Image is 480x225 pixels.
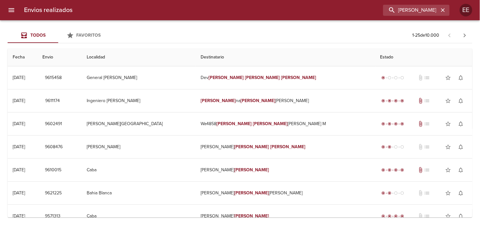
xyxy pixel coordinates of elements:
em: [PERSON_NAME] [245,75,280,80]
td: na [PERSON_NAME] [196,89,375,112]
td: [PERSON_NAME] [196,136,375,158]
td: Ingeniero [PERSON_NAME] [82,89,196,112]
span: radio_button_checked [382,214,385,218]
span: notifications_none [458,121,464,127]
span: star_border [445,190,452,196]
span: radio_button_unchecked [394,76,398,80]
em: [PERSON_NAME] [281,75,316,80]
em: [PERSON_NAME] [209,75,244,80]
span: notifications_none [458,75,464,81]
span: radio_button_checked [401,122,404,126]
div: Entregado [380,167,406,173]
span: radio_button_unchecked [401,76,404,80]
th: Destinatario [196,48,375,66]
button: 9608476 [42,141,65,153]
span: No tiene pedido asociado [424,213,430,219]
button: Activar notificaciones [455,187,467,199]
span: star_border [445,98,452,104]
span: radio_button_checked [394,214,398,218]
span: radio_button_checked [388,99,392,103]
em: [PERSON_NAME] [234,144,269,149]
span: No tiene documentos adjuntos [417,75,424,81]
div: [DATE] [13,98,25,103]
em: [PERSON_NAME] [201,98,236,103]
span: radio_button_checked [382,122,385,126]
em: [PERSON_NAME] [234,190,269,196]
span: radio_button_checked [382,191,385,195]
span: radio_button_checked [401,99,404,103]
span: radio_button_checked [394,168,398,172]
button: 9611174 [42,95,63,107]
span: 9602491 [45,120,62,128]
span: Todos [30,33,46,38]
span: radio_button_checked [401,214,404,218]
td: [PERSON_NAME] [82,136,196,158]
button: 9571313 [42,210,63,222]
span: radio_button_checked [401,168,404,172]
button: Agregar a favoritos [442,210,455,222]
button: Agregar a favoritos [442,164,455,176]
em: [PERSON_NAME] [271,144,306,149]
span: 9621225 [45,189,62,197]
span: radio_button_unchecked [394,145,398,149]
span: radio_button_checked [394,99,398,103]
span: No tiene pedido asociado [424,167,430,173]
button: 9621225 [42,187,64,199]
span: Favoritos [77,33,101,38]
span: No tiene pedido asociado [424,75,430,81]
button: Activar notificaciones [455,141,467,153]
div: [DATE] [13,144,25,149]
span: Pagina siguiente [457,28,472,43]
span: star_border [445,167,452,173]
td: Dev [196,66,375,89]
div: [DATE] [13,75,25,80]
div: Generado [380,75,406,81]
div: Entregado [380,213,406,219]
td: General [PERSON_NAME] [82,66,196,89]
div: [DATE] [13,213,25,219]
span: radio_button_checked [388,122,392,126]
em: [PERSON_NAME] [253,121,288,126]
span: No tiene pedido asociado [424,98,430,104]
th: Envio [37,48,82,66]
span: notifications_none [458,144,464,150]
span: Pagina anterior [442,32,457,38]
td: [PERSON_NAME] [196,159,375,181]
span: Tiene documentos adjuntos [417,121,424,127]
input: buscar [383,5,439,16]
span: radio_button_checked [382,145,385,149]
span: radio_button_unchecked [394,191,398,195]
button: 9615458 [42,72,64,84]
th: Estado [375,48,472,66]
div: Entregado [380,98,406,104]
button: Agregar a favoritos [442,118,455,130]
h6: Envios realizados [24,5,72,15]
th: Fecha [8,48,37,66]
button: Agregar a favoritos [442,71,455,84]
span: radio_button_unchecked [401,191,404,195]
span: 9615458 [45,74,62,82]
div: Entregado [380,121,406,127]
button: menu [4,3,19,18]
td: Bahia Blanca [82,182,196,204]
button: Activar notificaciones [455,210,467,222]
button: Agregar a favoritos [442,187,455,199]
td: [PERSON_NAME] [PERSON_NAME] [196,182,375,204]
button: 9602491 [42,118,65,130]
span: notifications_none [458,213,464,219]
span: 9611174 [45,97,60,105]
div: [DATE] [13,121,25,126]
em: [PERSON_NAME] [234,167,269,173]
span: No tiene pedido asociado [424,190,430,196]
span: radio_button_unchecked [401,145,404,149]
em: [PERSON_NAME] [240,98,276,103]
span: notifications_none [458,190,464,196]
span: No tiene documentos adjuntos [417,213,424,219]
button: Activar notificaciones [455,94,467,107]
span: star_border [445,75,452,81]
span: radio_button_unchecked [388,76,392,80]
button: Agregar a favoritos [442,141,455,153]
span: radio_button_checked [382,99,385,103]
button: Activar notificaciones [455,71,467,84]
th: Localidad [82,48,196,66]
